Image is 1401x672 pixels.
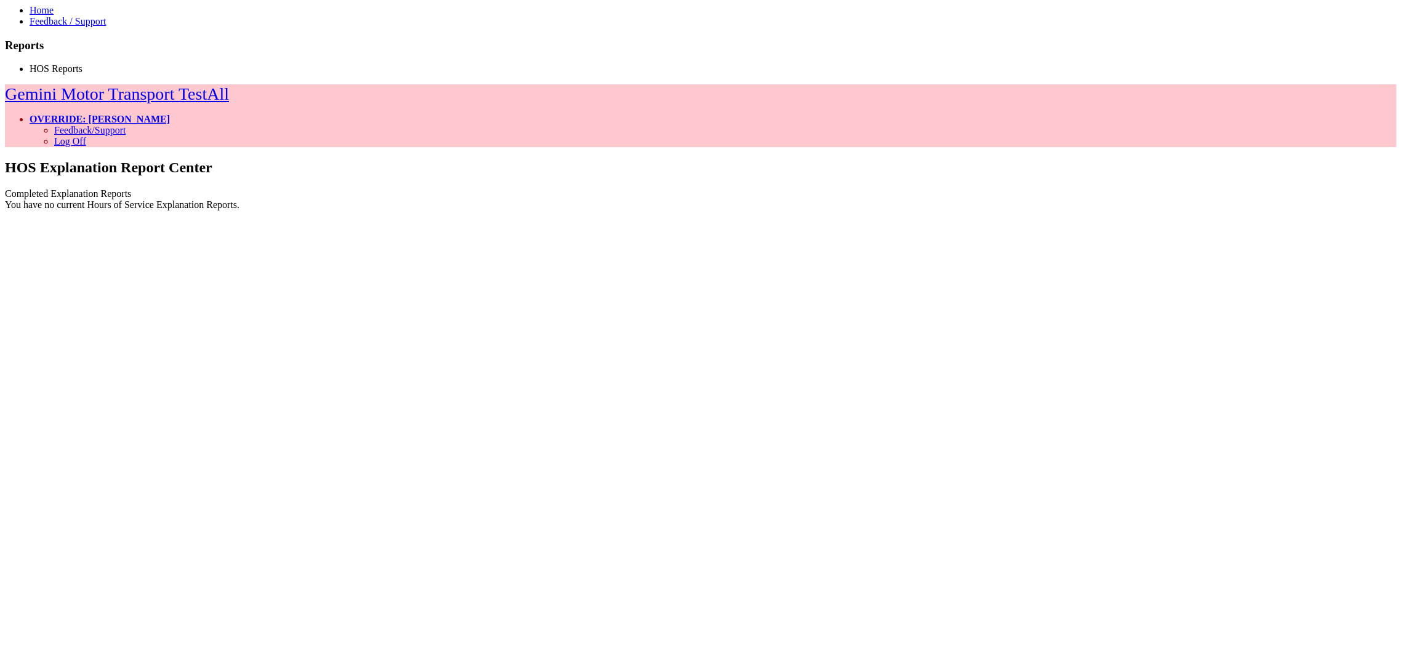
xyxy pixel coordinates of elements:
a: HOS Reports [30,63,82,74]
a: Home [30,5,54,15]
a: Feedback / Support [30,16,106,26]
a: OVERRIDE: [PERSON_NAME] [30,114,170,124]
a: Feedback/Support [54,125,126,135]
div: You have no current Hours of Service Explanation Reports. [5,199,1396,210]
a: Gemini Motor Transport TestAll [5,84,229,103]
h3: Reports [5,39,1396,52]
h2: HOS Explanation Report Center [5,159,1396,176]
div: Completed Explanation Reports [5,188,1396,199]
a: Log Off [54,136,86,146]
